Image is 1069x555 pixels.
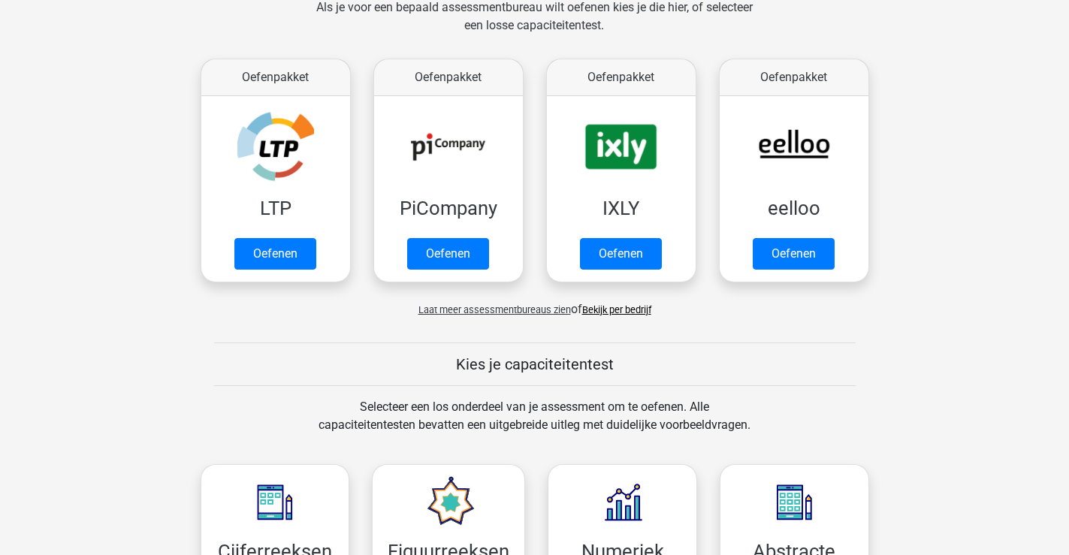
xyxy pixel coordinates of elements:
[580,238,662,270] a: Oefenen
[753,238,835,270] a: Oefenen
[407,238,489,270] a: Oefenen
[214,355,856,373] h5: Kies je capaciteitentest
[582,304,651,315] a: Bekijk per bedrijf
[189,288,880,318] div: of
[418,304,571,315] span: Laat meer assessmentbureaus zien
[304,398,765,452] div: Selecteer een los onderdeel van je assessment om te oefenen. Alle capaciteitentesten bevatten een...
[234,238,316,270] a: Oefenen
